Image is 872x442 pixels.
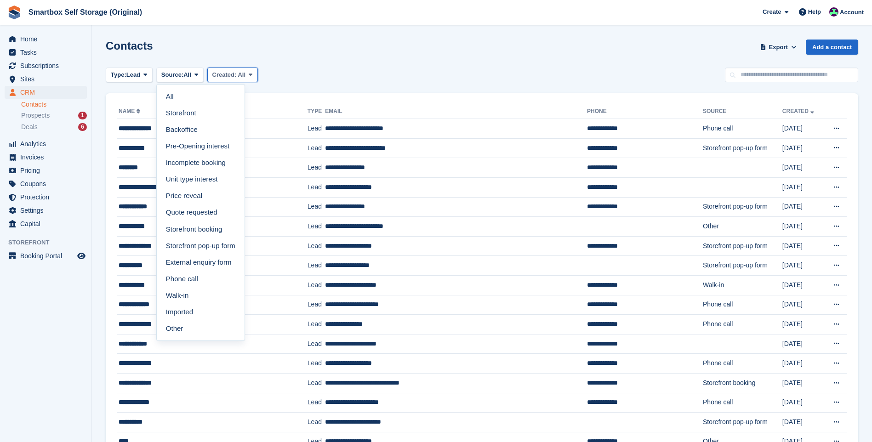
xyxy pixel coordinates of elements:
[782,158,824,178] td: [DATE]
[160,188,241,204] a: Price reveal
[20,249,75,262] span: Booking Portal
[20,86,75,99] span: CRM
[5,59,87,72] a: menu
[20,46,75,59] span: Tasks
[5,217,87,230] a: menu
[5,137,87,150] a: menu
[160,221,241,238] a: Storefront booking
[5,33,87,45] a: menu
[308,315,325,334] td: Lead
[782,354,824,374] td: [DATE]
[703,373,782,393] td: Storefront booking
[806,40,858,55] a: Add a contact
[160,238,241,254] a: Storefront pop-up form
[20,137,75,150] span: Analytics
[160,88,241,105] a: All
[308,275,325,295] td: Lead
[21,111,87,120] a: Prospects 1
[160,254,241,271] a: External enquiry form
[308,295,325,315] td: Lead
[78,112,87,119] div: 1
[782,217,824,237] td: [DATE]
[5,204,87,217] a: menu
[308,236,325,256] td: Lead
[782,177,824,197] td: [DATE]
[703,295,782,315] td: Phone call
[782,295,824,315] td: [DATE]
[308,413,325,432] td: Lead
[160,121,241,138] a: Backoffice
[20,217,75,230] span: Capital
[808,7,821,17] span: Help
[5,177,87,190] a: menu
[160,320,241,337] a: Other
[308,334,325,354] td: Lead
[703,393,782,413] td: Phone call
[703,197,782,217] td: Storefront pop-up form
[703,217,782,237] td: Other
[782,334,824,354] td: [DATE]
[325,104,587,119] th: Email
[703,119,782,139] td: Phone call
[782,119,824,139] td: [DATE]
[308,217,325,237] td: Lead
[840,8,864,17] span: Account
[238,71,245,78] span: All
[76,250,87,261] a: Preview store
[703,413,782,432] td: Storefront pop-up form
[20,151,75,164] span: Invoices
[782,108,816,114] a: Created
[5,191,87,204] a: menu
[5,86,87,99] a: menu
[703,256,782,276] td: Storefront pop-up form
[21,123,38,131] span: Deals
[5,46,87,59] a: menu
[78,123,87,131] div: 6
[308,119,325,139] td: Lead
[20,33,75,45] span: Home
[782,197,824,217] td: [DATE]
[782,236,824,256] td: [DATE]
[7,6,21,19] img: stora-icon-8386f47178a22dfd0bd8f6a31ec36ba5ce8667c1dd55bd0f319d3a0aa187defe.svg
[160,171,241,187] a: Unit type interest
[156,68,204,83] button: Source: All
[20,177,75,190] span: Coupons
[20,164,75,177] span: Pricing
[106,40,153,52] h1: Contacts
[763,7,781,17] span: Create
[160,271,241,287] a: Phone call
[782,393,824,413] td: [DATE]
[111,70,126,79] span: Type:
[126,70,140,79] span: Lead
[703,275,782,295] td: Walk-in
[769,43,788,52] span: Export
[782,373,824,393] td: [DATE]
[782,275,824,295] td: [DATE]
[21,111,50,120] span: Prospects
[160,105,241,121] a: Storefront
[5,164,87,177] a: menu
[308,373,325,393] td: Lead
[5,249,87,262] a: menu
[308,197,325,217] td: Lead
[20,204,75,217] span: Settings
[25,5,146,20] a: Smartbox Self Storage (Original)
[308,256,325,276] td: Lead
[20,59,75,72] span: Subscriptions
[160,154,241,171] a: Incomplete booking
[782,413,824,432] td: [DATE]
[308,138,325,158] td: Lead
[308,158,325,178] td: Lead
[20,73,75,85] span: Sites
[21,100,87,109] a: Contacts
[703,315,782,334] td: Phone call
[8,238,91,247] span: Storefront
[782,315,824,334] td: [DATE]
[587,104,703,119] th: Phone
[106,68,153,83] button: Type: Lead
[160,287,241,304] a: Walk-in
[160,204,241,221] a: Quote requested
[703,236,782,256] td: Storefront pop-up form
[20,191,75,204] span: Protection
[160,138,241,154] a: Pre-Opening interest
